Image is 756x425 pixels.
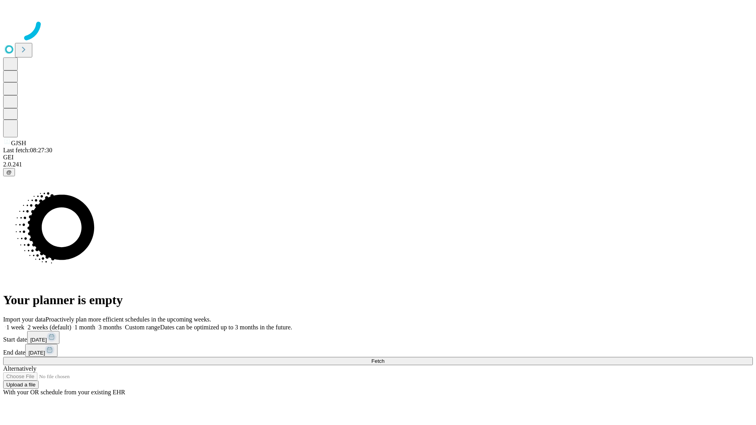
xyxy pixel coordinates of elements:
[6,324,24,331] span: 1 week
[125,324,160,331] span: Custom range
[160,324,292,331] span: Dates can be optimized up to 3 months in the future.
[30,337,47,343] span: [DATE]
[371,358,384,364] span: Fetch
[3,154,753,161] div: GEI
[3,381,39,389] button: Upload a file
[3,357,753,365] button: Fetch
[3,365,36,372] span: Alternatively
[3,316,46,323] span: Import your data
[11,140,26,146] span: GJSH
[3,168,15,176] button: @
[3,293,753,307] h1: Your planner is empty
[98,324,122,331] span: 3 months
[28,324,71,331] span: 2 weeks (default)
[3,147,52,153] span: Last fetch: 08:27:30
[25,344,57,357] button: [DATE]
[46,316,211,323] span: Proactively plan more efficient schedules in the upcoming weeks.
[3,389,125,395] span: With your OR schedule from your existing EHR
[28,350,45,356] span: [DATE]
[3,331,753,344] div: Start date
[3,344,753,357] div: End date
[27,331,59,344] button: [DATE]
[3,161,753,168] div: 2.0.241
[6,169,12,175] span: @
[74,324,95,331] span: 1 month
